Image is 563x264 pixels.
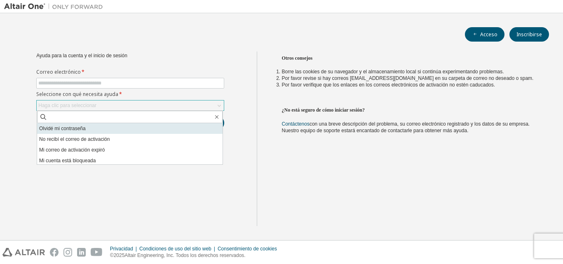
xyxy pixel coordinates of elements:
[282,121,530,133] font: con una breve descripción del problema, su correo electrónico registrado y los datos de su empres...
[91,248,103,257] img: youtube.svg
[4,2,107,11] img: Altair Uno
[282,55,313,61] font: Otros consejos
[36,68,81,75] font: Correo electrónico
[282,82,495,88] font: Por favor verifique que los enlaces en los correos electrónicos de activación no estén caducados.
[282,107,365,113] font: ¿No está seguro de cómo iniciar sesión?
[516,31,542,38] font: Inscribirse
[282,75,534,81] font: Por favor revise si hay correos [EMAIL_ADDRESS][DOMAIN_NAME] en su carpeta de correo no deseado o...
[39,126,86,131] font: Olvidé mi contraseña
[509,27,549,42] button: Inscribirse
[77,248,86,257] img: linkedin.svg
[36,53,127,58] font: Ayuda para la cuenta y el inicio de sesión
[2,248,45,257] img: altair_logo.svg
[218,246,277,252] font: Consentimiento de cookies
[36,91,118,98] font: Seleccione con qué necesita ayuda
[282,69,504,75] font: Borre las cookies de su navegador y el almacenamiento local si continúa experimentando problemas.
[110,246,133,252] font: Privacidad
[110,252,114,258] font: ©
[465,27,504,42] button: Acceso
[50,248,59,257] img: facebook.svg
[63,248,72,257] img: instagram.svg
[282,121,310,127] a: Contáctenos
[480,31,497,38] font: Acceso
[38,103,96,108] font: Haga clic para seleccionar
[114,252,125,258] font: 2025
[139,246,211,252] font: Condiciones de uso del sitio web
[124,252,245,258] font: Altair Engineering, Inc. Todos los derechos reservados.
[37,100,224,110] div: Haga clic para seleccionar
